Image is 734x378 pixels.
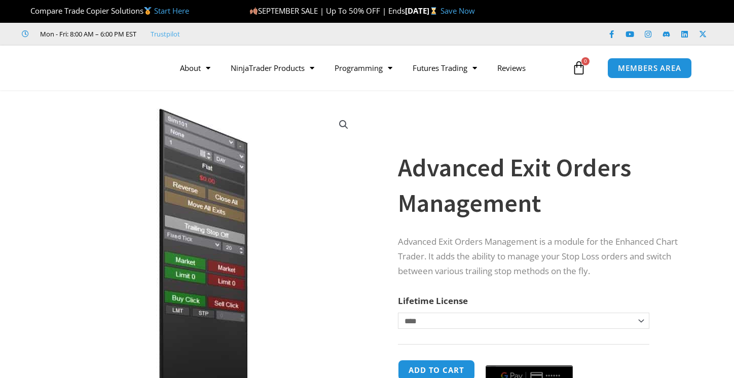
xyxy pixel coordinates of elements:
iframe: Secure payment input frame [484,358,575,359]
a: Programming [324,56,402,80]
a: Trustpilot [151,28,180,40]
nav: Menu [170,56,569,80]
a: Futures Trading [402,56,487,80]
a: 0 [557,53,601,83]
p: Advanced Exit Orders Management is a module for the Enhanced Chart Trader. It adds the ability to... [398,235,694,279]
a: Start Here [154,6,189,16]
a: NinjaTrader Products [221,56,324,80]
a: About [170,56,221,80]
img: 🏆 [22,7,30,15]
a: View full-screen image gallery [335,116,353,134]
strong: [DATE] [405,6,440,16]
span: 0 [581,57,590,65]
label: Lifetime License [398,295,468,307]
span: Mon - Fri: 8:00 AM – 6:00 PM EST [38,28,136,40]
span: SEPTEMBER SALE | Up To 50% OFF | Ends [249,6,405,16]
img: LogoAI | Affordable Indicators – NinjaTrader [33,50,142,86]
h1: Advanced Exit Orders Management [398,150,694,221]
img: 🍂 [250,7,258,15]
img: 🥇 [144,7,152,15]
a: MEMBERS AREA [607,58,692,79]
a: Reviews [487,56,536,80]
span: MEMBERS AREA [618,64,681,72]
a: Save Now [441,6,475,16]
img: ⌛ [430,7,437,15]
span: Compare Trade Copier Solutions [22,6,189,16]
